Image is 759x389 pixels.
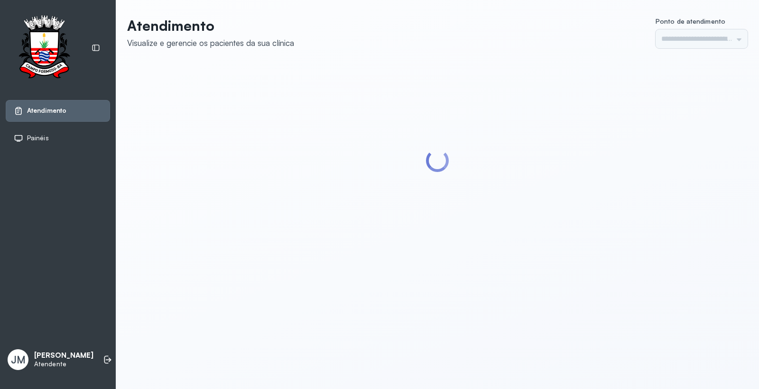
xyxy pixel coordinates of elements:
[14,106,102,116] a: Atendimento
[27,134,49,142] span: Painéis
[27,107,66,115] span: Atendimento
[656,17,725,25] span: Ponto de atendimento
[34,351,93,360] p: [PERSON_NAME]
[10,15,78,81] img: Logotipo do estabelecimento
[127,38,294,48] div: Visualize e gerencie os pacientes da sua clínica
[34,360,93,368] p: Atendente
[127,17,294,34] p: Atendimento
[11,353,26,366] span: JM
